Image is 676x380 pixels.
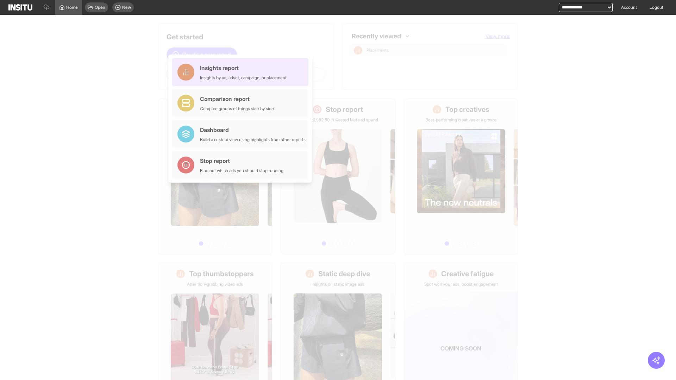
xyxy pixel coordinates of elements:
[122,5,131,10] span: New
[200,126,306,134] div: Dashboard
[200,106,274,112] div: Compare groups of things side by side
[66,5,78,10] span: Home
[200,137,306,142] div: Build a custom view using highlights from other reports
[200,157,283,165] div: Stop report
[95,5,105,10] span: Open
[8,4,32,11] img: Logo
[200,95,274,103] div: Comparison report
[200,168,283,173] div: Find out which ads you should stop running
[200,75,287,81] div: Insights by ad, adset, campaign, or placement
[200,64,287,72] div: Insights report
